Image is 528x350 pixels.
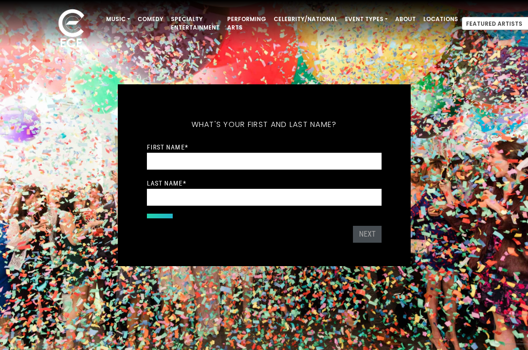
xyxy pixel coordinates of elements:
a: Event Types [341,11,391,27]
a: Locations [420,11,462,27]
a: About [391,11,420,27]
h5: What's your first and last name? [147,108,382,141]
a: Performing Arts [223,11,270,36]
a: Comedy [134,11,167,27]
label: Last Name [147,179,186,187]
a: Music [102,11,134,27]
img: ece_new_logo_whitev2-1.png [48,7,95,52]
label: First Name [147,143,188,151]
a: Specialty Entertainment [167,11,223,36]
a: Celebrity/National [270,11,341,27]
